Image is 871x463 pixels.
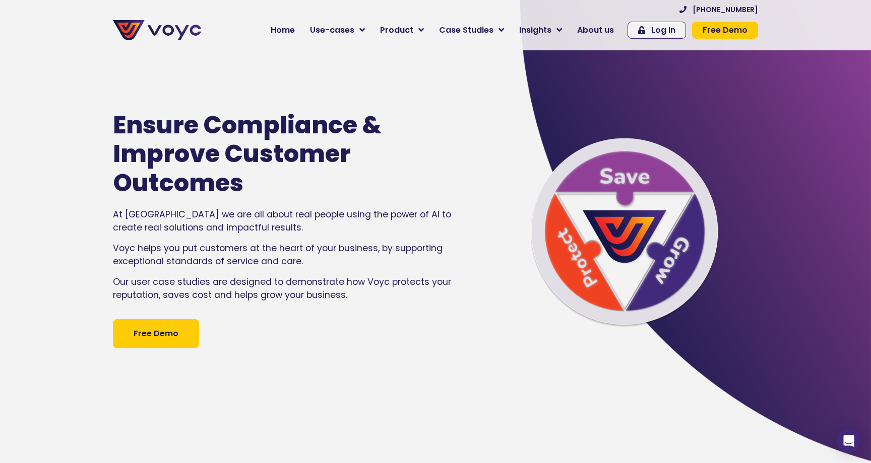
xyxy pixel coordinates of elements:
div: Open Intercom Messenger [837,429,861,453]
a: Insights [512,20,570,40]
a: Log In [628,22,686,39]
span: Case Studies [439,24,493,36]
a: About us [570,20,621,40]
a: Product [372,20,431,40]
p: Our user case studies are designed to demonstrate how Voyc protects your reputation, saves cost a... [113,275,458,302]
h1: Ensure Compliance & Improve Customer Outcomes [113,111,427,198]
a: Free Demo [692,22,758,39]
span: Product [380,24,413,36]
a: Home [263,20,302,40]
span: Free Demo [703,26,748,34]
p: Voyc helps you put customers at the heart of your business, by supporting exceptional standards o... [113,242,458,268]
span: Use-cases [310,24,354,36]
a: Use-cases [302,20,372,40]
span: Log In [651,26,675,34]
a: Case Studies [431,20,512,40]
span: Insights [519,24,551,36]
span: Free Demo [134,328,178,340]
span: Home [271,24,295,36]
a: Free Demo [113,319,199,348]
span: About us [577,24,614,36]
a: [PHONE_NUMBER] [679,6,758,13]
p: At [GEOGRAPHIC_DATA] we are all about real people using the power of AI to create real solutions ... [113,208,458,235]
span: [PHONE_NUMBER] [693,6,758,13]
img: voyc-full-logo [113,20,201,40]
